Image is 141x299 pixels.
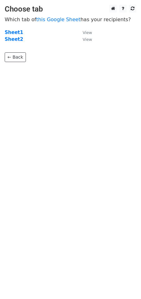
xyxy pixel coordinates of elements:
[83,30,92,35] small: View
[5,16,136,23] p: Which tab of has your recipients?
[5,36,23,42] a: Sheet2
[36,17,80,22] a: this Google Sheet
[76,30,92,35] a: View
[5,52,26,62] a: ← Back
[5,5,136,14] h3: Choose tab
[76,36,92,42] a: View
[5,30,23,35] a: Sheet1
[83,37,92,42] small: View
